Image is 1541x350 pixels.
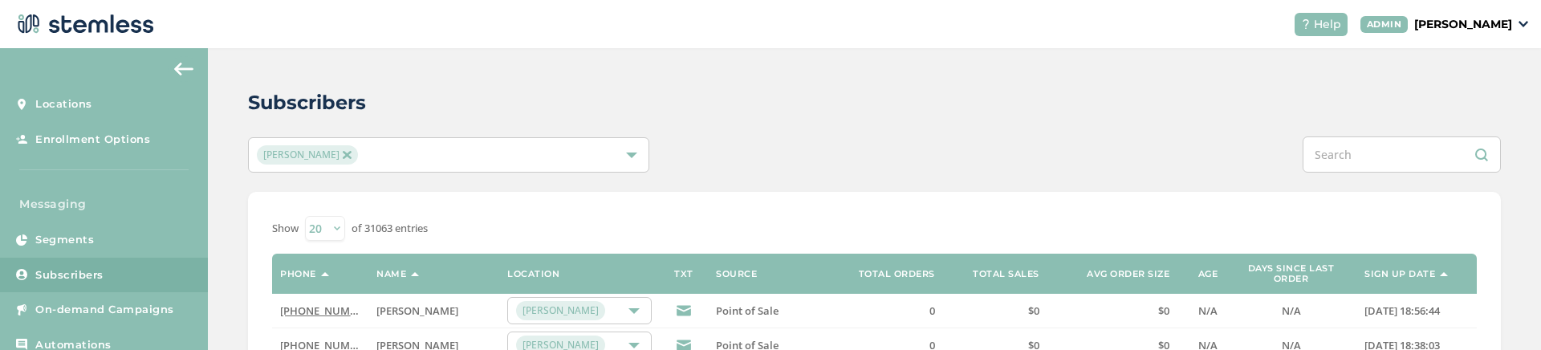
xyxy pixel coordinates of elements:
a: [PHONE_NUMBER] [280,303,372,318]
label: Name [376,269,406,279]
span: N/A [1198,303,1218,318]
span: 0 [929,303,935,318]
label: Phone [280,269,316,279]
input: Search [1303,136,1501,173]
label: $0 [951,304,1039,318]
label: Total sales [973,269,1039,279]
label: N/A [1185,304,1218,318]
label: of 31063 entries [352,221,428,237]
label: $0 [1055,304,1170,318]
span: Help [1314,16,1341,33]
label: Days since last order [1234,263,1348,284]
span: $0 [1158,303,1169,318]
label: Sign up date [1364,269,1435,279]
iframe: Chat Widget [1461,273,1541,350]
span: Locations [35,96,92,112]
div: ADMIN [1360,16,1409,33]
h2: Subscribers [248,88,366,117]
img: icon-sort-1e1d7615.svg [321,272,329,276]
label: 0 [847,304,935,318]
span: Point of Sale [716,303,779,318]
span: [PERSON_NAME] [257,145,357,165]
img: icon_down-arrow-small-66adaf34.svg [1519,21,1528,27]
span: Subscribers [35,267,104,283]
label: TXT [674,269,693,279]
label: 2025-09-16 18:56:44 [1364,304,1469,318]
img: icon-arrow-back-accent-c549486e.svg [174,63,193,75]
span: $0 [1028,303,1039,318]
label: (304) 419-6678 [280,304,360,318]
p: [PERSON_NAME] [1414,16,1512,33]
img: icon-close-accent-8a337256.svg [343,151,351,159]
span: [PERSON_NAME] [376,303,458,318]
label: N/A [1234,304,1348,318]
label: Location [507,269,559,279]
label: Linda Reynolds [376,304,491,318]
span: [DATE] 18:56:44 [1364,303,1440,318]
img: icon-sort-1e1d7615.svg [411,272,419,276]
img: icon-sort-1e1d7615.svg [1440,272,1448,276]
img: logo-dark-0685b13c.svg [13,8,154,40]
span: N/A [1282,303,1301,318]
span: Enrollment Options [35,132,150,148]
label: Avg order size [1087,269,1169,279]
label: Age [1198,269,1218,279]
span: [PERSON_NAME] [516,301,605,320]
label: Show [272,221,299,237]
span: On-demand Campaigns [35,302,174,318]
img: icon-help-white-03924b79.svg [1301,19,1311,29]
label: Total orders [859,269,935,279]
label: Point of Sale [716,304,831,318]
span: Segments [35,232,94,248]
label: Source [716,269,757,279]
